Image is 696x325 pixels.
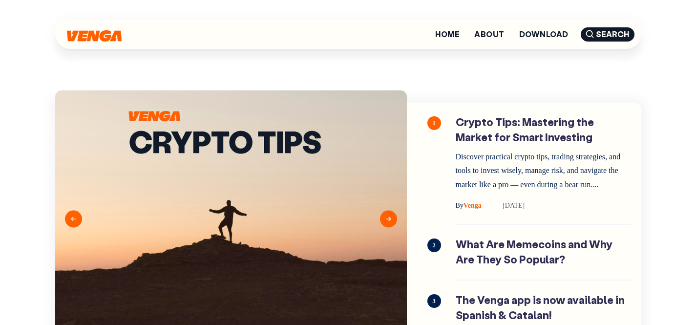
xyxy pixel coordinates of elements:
a: Download [519,30,569,38]
span: 3 [427,294,441,308]
a: Home [435,30,460,38]
span: 1 [427,116,441,130]
img: Venga Blog [67,30,122,42]
a: About [474,30,504,38]
span: Search [581,27,634,42]
button: Next [380,210,397,227]
button: Previous [65,210,82,227]
span: 2 [427,238,441,252]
